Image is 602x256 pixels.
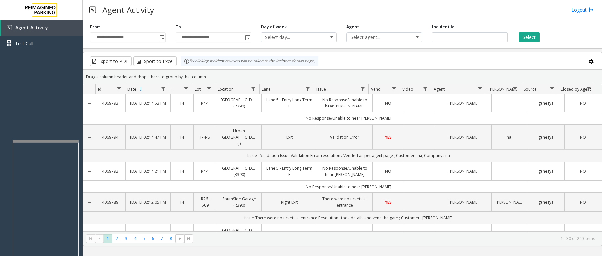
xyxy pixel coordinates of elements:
a: No Response/Unable to hear [PERSON_NAME] [321,97,368,109]
span: Source [524,86,537,92]
label: Day of week [261,24,287,30]
a: Date Filter Menu [159,84,168,93]
span: Video [402,86,413,92]
a: YES [377,134,400,140]
span: Id [98,86,101,92]
h3: Agent Activity [99,2,157,18]
a: Collapse Details [83,200,95,205]
a: There were no tickets at entrance [321,196,368,208]
span: Date [127,86,136,92]
span: Vend [371,86,381,92]
a: NO [569,199,598,205]
label: Incident Id [432,24,455,30]
a: Lane Filter Menu [303,84,312,93]
a: 4069794 [99,134,121,140]
a: Right Exit [266,199,313,205]
td: No Response/Unable to hear [PERSON_NAME] [95,112,602,124]
a: Lane 5 - Entry Long Term E [266,97,313,109]
span: Go to the next page [175,234,184,243]
button: Select [519,32,540,42]
a: SouthSide Garage (R390) [221,196,258,208]
a: R26-509 [198,196,213,208]
a: Monthly only exit [266,230,313,236]
button: Export to PDF [90,56,132,66]
span: Toggle popup [244,33,251,42]
span: Page 1 [103,234,112,243]
div: Drag a column header and drop it here to group by that column [83,71,602,83]
img: 'icon' [7,25,12,30]
a: 14 [175,230,189,236]
a: Exit [266,134,313,140]
a: Video Filter Menu [421,84,430,93]
a: Urban [GEOGRAPHIC_DATA] (I) [221,128,258,147]
a: genesys [531,134,560,140]
span: Page 7 [157,234,166,243]
span: H [172,86,175,92]
a: Collapse Details [83,169,95,174]
span: NO [385,230,391,236]
a: Wrong Lane [321,230,368,236]
span: Go to the last page [186,236,191,241]
a: Closed by Agent Filter Menu [584,84,593,93]
a: [DATE] 02:14:53 PM [130,100,166,106]
a: NO [569,168,598,174]
span: Go to the last page [184,234,193,243]
span: NO [580,230,586,236]
span: Page 8 [166,234,175,243]
span: YES [385,199,392,205]
a: NO [569,100,598,106]
a: Lot Filter Menu [204,84,213,93]
a: Location Filter Menu [249,84,258,93]
span: NO [385,168,391,174]
span: Page 2 [112,234,121,243]
span: [PERSON_NAME] [489,86,519,92]
label: From [90,24,101,30]
span: NO [385,100,391,106]
a: Collapse Details [83,101,95,106]
div: Data table [83,84,602,231]
a: Lane 5 - Entry Long Term E [266,165,313,178]
a: [PERSON_NAME] [440,230,487,236]
a: NO [569,230,598,236]
td: No Response/Unable to hear [PERSON_NAME] [95,181,602,193]
span: Location [218,86,234,92]
button: Export to Excel [133,56,177,66]
a: 4069793 [99,100,121,106]
a: No Response/Unable to hear [PERSON_NAME] [321,165,368,178]
a: genesys [531,100,560,106]
span: Page 3 [122,234,131,243]
span: Lot [195,86,201,92]
div: By clicking Incident row you will be taken to the incident details page. [181,56,318,66]
a: na [496,134,523,140]
a: NO [377,168,400,174]
a: Agent Filter Menu [475,84,484,93]
a: [PERSON_NAME] [496,199,523,205]
a: 14 [175,100,189,106]
a: [GEOGRAPHIC_DATA] (L) [221,227,258,239]
a: [PERSON_NAME] [440,100,487,106]
kendo-pager-info: 1 - 30 of 240 items [197,236,595,241]
a: Collapse Details [83,135,95,140]
span: Toggle popup [158,33,165,42]
span: Sortable [139,87,144,92]
a: genesys [531,199,560,205]
span: YES [385,134,392,140]
img: logout [588,6,594,13]
span: Closed by Agent [560,86,591,92]
a: Logout [571,6,594,13]
a: Agent Activity [1,20,83,36]
a: Validation Error [321,134,368,140]
a: 14 [175,134,189,140]
span: NO [580,100,586,106]
a: [GEOGRAPHIC_DATA] (R390) [221,97,258,109]
span: Select day... [261,33,321,42]
a: R4-1 [198,100,213,106]
label: Agent [346,24,359,30]
a: NO [569,134,598,140]
a: 4069790 [99,230,121,236]
a: NO [377,100,400,106]
span: Lane [262,86,271,92]
a: H Filter Menu [181,84,190,93]
span: Select agent... [347,33,407,42]
span: Agent [434,86,445,92]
